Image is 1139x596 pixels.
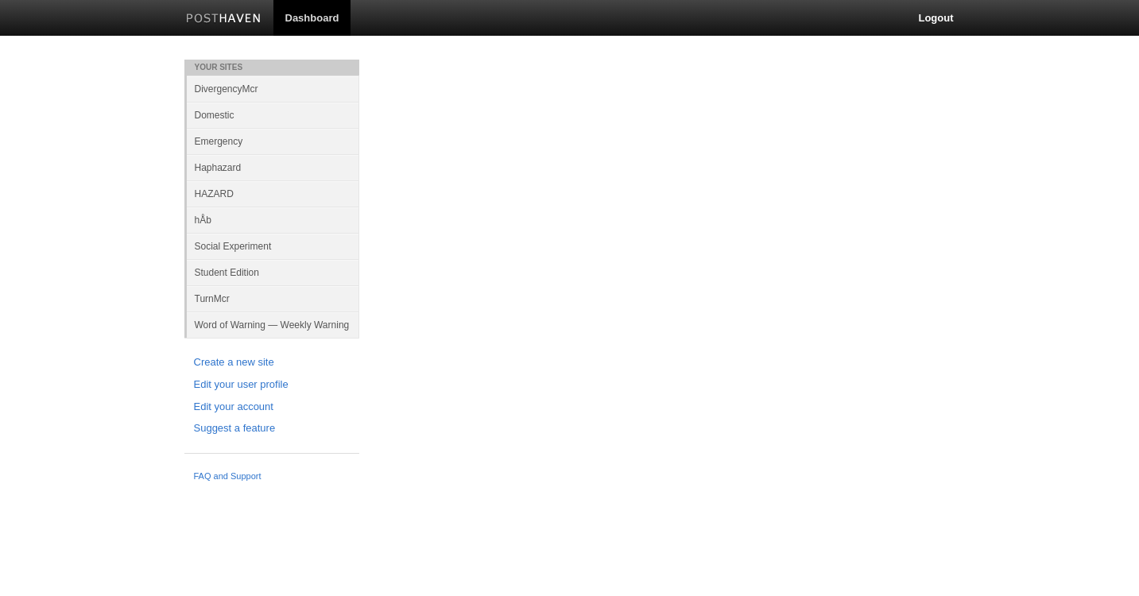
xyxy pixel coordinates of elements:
a: Emergency [187,128,359,154]
a: Domestic [187,102,359,128]
a: Suggest a feature [194,420,350,437]
li: Your Sites [184,60,359,75]
a: HAZARD [187,180,359,207]
a: Word of Warning — Weekly Warning [187,312,359,338]
a: Edit your user profile [194,377,350,393]
a: Edit your account [194,399,350,416]
a: FAQ and Support [194,470,350,484]
a: Student Edition [187,259,359,285]
a: TurnMcr [187,285,359,312]
a: DivergencyMcr [187,75,359,102]
img: Posthaven-bar [186,14,262,25]
a: Social Experiment [187,233,359,259]
a: Haphazard [187,154,359,180]
a: Create a new site [194,354,350,371]
a: hÅb [187,207,359,233]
